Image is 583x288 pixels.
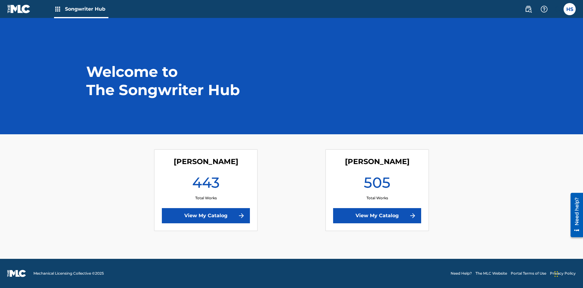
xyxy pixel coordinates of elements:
[409,212,416,219] img: f7272a7cc735f4ea7f67.svg
[367,195,388,201] p: Total Works
[65,5,108,12] span: Songwriter Hub
[522,3,534,15] a: Public Search
[333,208,421,223] a: View My Catalog
[564,3,576,15] div: User Menu
[195,195,217,201] p: Total Works
[162,208,250,223] a: View My Catalog
[33,271,104,276] span: Mechanical Licensing Collective © 2025
[238,212,245,219] img: f7272a7cc735f4ea7f67.svg
[554,265,558,283] div: Drag
[538,3,550,15] div: Help
[511,271,546,276] a: Portal Terms of Use
[476,271,507,276] a: The MLC Website
[7,5,31,13] img: MLC Logo
[86,63,241,99] h1: Welcome to The Songwriter Hub
[540,5,548,13] img: help
[566,190,583,240] iframe: Resource Center
[525,5,532,13] img: search
[550,271,576,276] a: Privacy Policy
[553,259,583,288] iframe: Chat Widget
[7,270,26,277] img: logo
[345,157,410,166] h4: Lorna Singerton
[192,173,220,195] h1: 443
[364,173,390,195] h1: 505
[554,6,560,12] div: Notifications
[174,157,238,166] h4: Toby Songwriter
[54,5,61,13] img: Top Rightsholders
[451,271,472,276] a: Need Help?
